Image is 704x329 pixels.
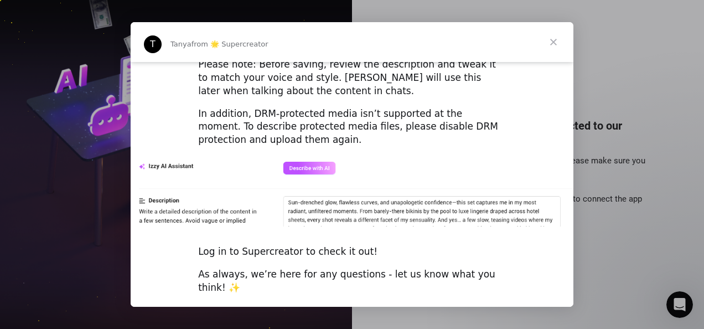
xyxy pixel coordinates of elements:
[198,245,506,259] div: Log in to Supercreator to check it out!
[534,22,573,62] span: Close
[198,268,506,295] div: As always, we’re here for any questions - let us know what you think! ✨
[198,107,506,147] div: In addition, DRM-protected media isn’t supported at the moment. To describe protected media files...
[170,40,191,48] span: Tanya
[144,35,162,53] div: Profile image for Tanya
[198,58,506,97] div: Please note: Before saving, review the description and tweak it to match your voice and style. [P...
[191,40,268,48] span: from 🌟 Supercreator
